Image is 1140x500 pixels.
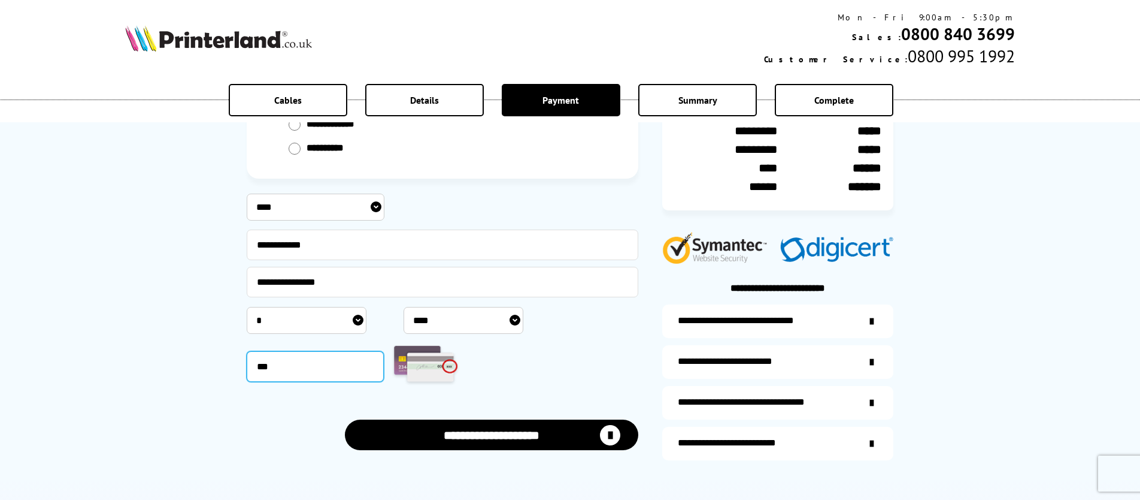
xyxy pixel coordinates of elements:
[662,386,893,420] a: additional-cables
[764,54,908,65] span: Customer Service:
[662,305,893,338] a: additional-ink
[542,94,579,106] span: Payment
[678,94,717,106] span: Summary
[410,94,439,106] span: Details
[814,94,854,106] span: Complete
[274,94,302,106] span: Cables
[662,427,893,460] a: secure-website
[662,345,893,379] a: items-arrive
[125,25,312,52] img: Printerland Logo
[908,45,1015,67] span: 0800 995 1992
[764,12,1015,23] div: Mon - Fri 9:00am - 5:30pm
[901,23,1015,45] a: 0800 840 3699
[852,32,901,43] span: Sales:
